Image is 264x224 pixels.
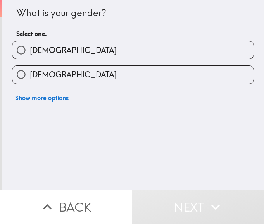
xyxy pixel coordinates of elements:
button: [DEMOGRAPHIC_DATA] [12,41,254,59]
span: [DEMOGRAPHIC_DATA] [30,45,117,56]
button: Show more options [12,90,72,106]
button: [DEMOGRAPHIC_DATA] [12,66,254,83]
div: What is your gender? [16,7,250,20]
h6: Select one. [16,29,250,38]
span: [DEMOGRAPHIC_DATA] [30,69,117,80]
